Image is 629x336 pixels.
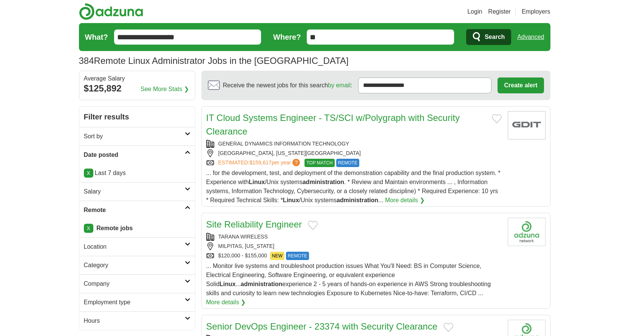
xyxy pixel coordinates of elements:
button: Add to favorite jobs [444,323,453,332]
div: Average Salary [84,76,190,82]
span: REMOTE [286,252,309,260]
a: IT Cloud Systems Engineer - TS/SCI w/Polygraph with Security Clearance [206,113,460,136]
div: $125,892 [84,82,190,95]
a: GENERAL DYNAMICS INFORMATION TECHNOLOGY [218,141,349,147]
span: Receive the newest jobs for this search : [223,81,352,90]
a: Site Reliability Engineer [206,219,302,229]
button: Add to favorite jobs [492,114,502,123]
p: Last 7 days [84,169,190,178]
h2: Filter results [79,107,195,127]
strong: Remote jobs [96,225,133,231]
a: X [84,169,93,178]
div: [GEOGRAPHIC_DATA], [US_STATE][GEOGRAPHIC_DATA] [206,149,502,157]
span: Search [485,29,505,45]
span: ... for the development, test, and deployment of the demonstration capability and the final produ... [206,170,501,203]
img: General Dynamics Information Technology logo [508,111,546,139]
a: X [84,224,93,233]
span: TOP MATCH [304,159,334,167]
button: Create alert [498,77,544,93]
a: ESTIMATED:$159,617per year? [218,159,302,167]
a: Employers [522,7,550,16]
strong: administration [303,179,344,185]
h2: Remote [84,206,185,215]
a: Sort by [79,127,195,146]
a: Company [79,274,195,293]
span: $159,617 [249,159,271,166]
span: NEW [270,252,284,260]
div: MILPITAS, [US_STATE] [206,242,502,250]
h1: Remote Linux Administrator Jobs in the [GEOGRAPHIC_DATA] [79,56,349,66]
button: Search [466,29,511,45]
span: ? [292,159,300,166]
img: Company logo [508,218,546,246]
strong: administration [241,281,282,287]
a: Category [79,256,195,274]
strong: Linux [283,197,299,203]
a: Hours [79,311,195,330]
strong: Linux [219,281,236,287]
div: TARANA WIRELESS [206,233,502,241]
strong: Linux [249,179,265,185]
button: Add to favorite jobs [308,221,318,230]
a: Senior DevOps Engineer - 23374 with Security Clearance [206,321,437,331]
a: More details ❯ [385,196,425,205]
a: Location [79,237,195,256]
label: Where? [273,31,301,43]
h2: Date posted [84,150,185,159]
img: Adzuna logo [79,3,143,20]
div: $120,000 - $155,000 [206,252,502,260]
a: Remote [79,201,195,219]
h2: Company [84,279,185,288]
span: ... Monitor live systems and troubleshoot production issues What You'll Need: BS in Computer Scie... [206,263,491,296]
h2: Employment type [84,298,185,307]
a: Register [488,7,511,16]
span: REMOTE [336,159,359,167]
strong: administration [337,197,378,203]
a: Login [467,7,482,16]
a: Salary [79,182,195,201]
span: 384 [79,54,94,68]
a: See More Stats ❯ [141,85,189,94]
h2: Salary [84,187,185,196]
a: by email [328,82,351,88]
label: What? [85,31,108,43]
h2: Hours [84,316,185,325]
a: Advanced [517,29,544,45]
h2: Category [84,261,185,270]
h2: Sort by [84,132,185,141]
a: More details ❯ [206,298,246,307]
a: Employment type [79,293,195,311]
h2: Location [84,242,185,251]
a: Date posted [79,146,195,164]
